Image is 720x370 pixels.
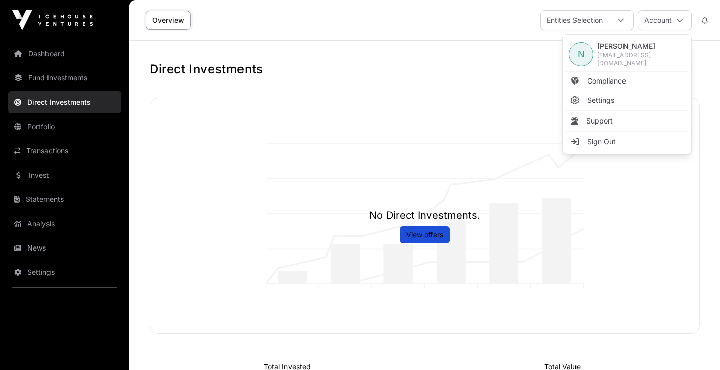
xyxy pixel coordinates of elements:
a: Settings [8,261,121,283]
li: Sign Out [565,133,689,151]
img: Icehouse Ventures Logo [12,10,93,30]
li: Support [565,112,689,130]
span: [EMAIL_ADDRESS][DOMAIN_NAME] [597,51,685,67]
a: Compliance [565,72,689,90]
a: Dashboard [8,43,121,65]
div: Entities Selection [541,11,609,30]
span: N [578,47,585,61]
a: Settings [565,91,689,109]
a: Invest [8,164,121,186]
span: Settings [587,95,614,105]
button: View offers [400,226,450,243]
span: Compliance [587,76,626,86]
span: Support [586,116,613,126]
a: Fund Investments [8,67,121,89]
a: Direct Investments [8,91,121,113]
iframe: Chat Widget [669,321,720,370]
a: Analysis [8,213,121,235]
a: Portfolio [8,115,121,138]
a: Statements [8,188,121,211]
button: Account [638,10,692,30]
a: View offers [406,230,443,240]
span: [PERSON_NAME] [597,41,685,51]
a: Transactions [8,140,121,162]
a: News [8,237,121,259]
h1: No Direct Investments. [369,208,481,222]
a: Overview [146,11,191,30]
h1: Direct Investments [150,61,700,77]
span: Sign Out [587,137,616,147]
